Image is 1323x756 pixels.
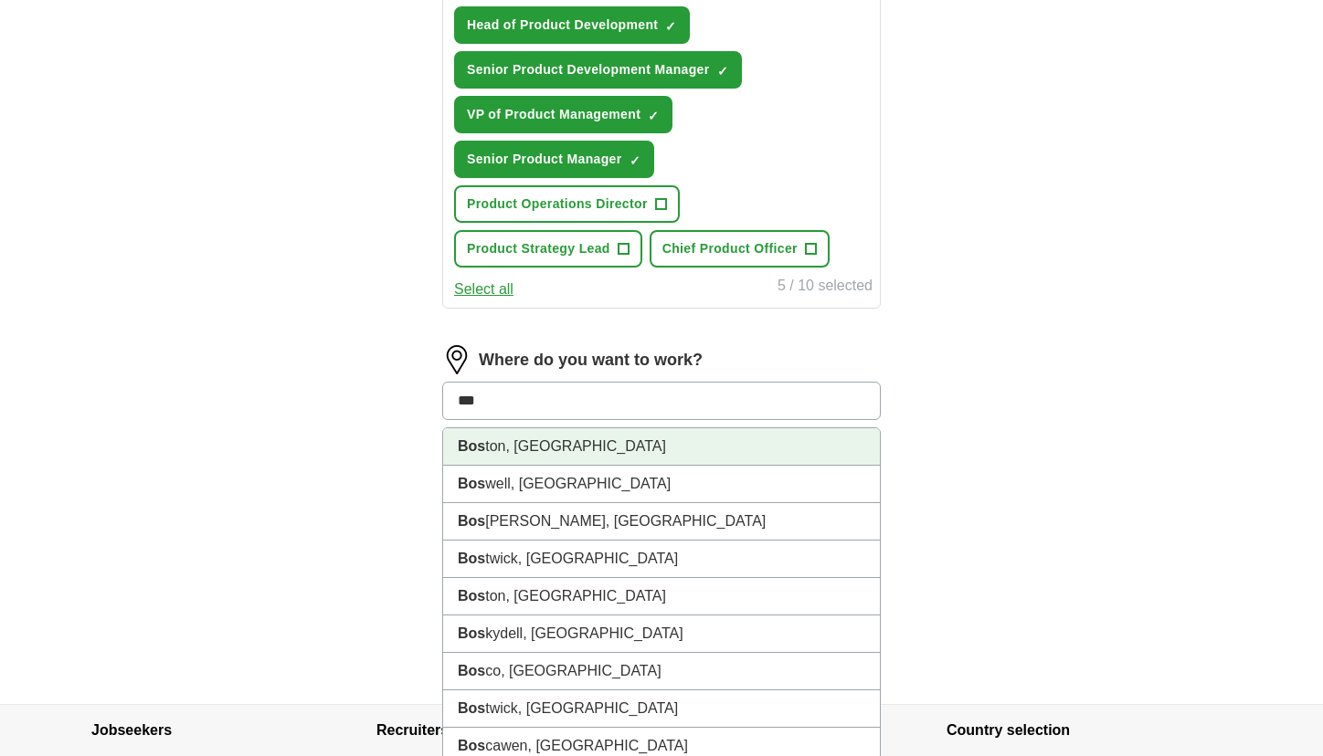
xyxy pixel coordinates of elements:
[443,466,880,503] li: well, [GEOGRAPHIC_DATA]
[778,275,873,300] div: 5 / 10 selected
[443,653,880,690] li: co, [GEOGRAPHIC_DATA]
[458,588,485,604] strong: Bos
[650,230,830,268] button: Chief Product Officer
[454,141,654,178] button: Senior Product Manager✓
[454,6,690,44] button: Head of Product Development✓
[458,700,485,716] strong: Bos
[443,578,880,615] li: ton, [GEOGRAPHIC_DATA]
[458,738,485,753] strong: Bos
[665,19,676,34] span: ✓
[454,96,672,133] button: VP of Product Management✓
[467,60,710,79] span: Senior Product Development Manager
[662,239,798,258] span: Chief Product Officer
[458,663,485,678] strong: Bos
[467,105,640,124] span: VP of Product Management
[648,109,659,123] span: ✓
[443,428,880,466] li: ton, [GEOGRAPHIC_DATA]
[458,438,485,454] strong: Bos
[458,551,485,566] strong: Bos
[458,476,485,491] strong: Bos
[443,615,880,653] li: kydell, [GEOGRAPHIC_DATA]
[454,51,742,89] button: Senior Product Development Manager✓
[717,64,728,79] span: ✓
[442,345,471,374] img: location.png
[458,625,485,641] strong: Bos
[467,150,622,169] span: Senior Product Manager
[630,153,640,168] span: ✓
[454,185,680,223] button: Product Operations Director
[467,16,658,35] span: Head of Product Development
[443,541,880,578] li: twick, [GEOGRAPHIC_DATA]
[467,239,610,258] span: Product Strategy Lead
[479,348,703,373] label: Where do you want to work?
[454,230,642,268] button: Product Strategy Lead
[454,278,513,300] button: Select all
[443,690,880,728] li: twick, [GEOGRAPHIC_DATA]
[443,503,880,541] li: [PERSON_NAME], [GEOGRAPHIC_DATA]
[458,513,485,529] strong: Bos
[947,705,1232,756] h4: Country selection
[467,194,648,214] span: Product Operations Director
